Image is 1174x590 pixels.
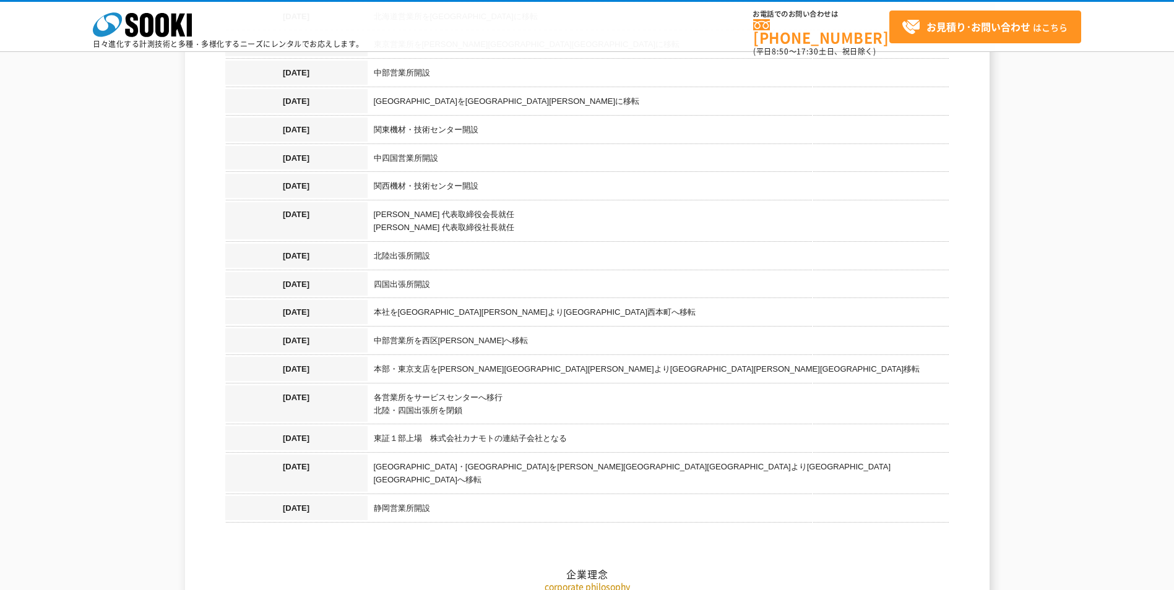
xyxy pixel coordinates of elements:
th: [DATE] [225,300,368,328]
th: [DATE] [225,89,368,118]
td: 中四国営業所開設 [368,146,949,174]
td: 本社を[GEOGRAPHIC_DATA][PERSON_NAME]より[GEOGRAPHIC_DATA]西本町へ移転 [368,300,949,328]
th: [DATE] [225,118,368,146]
p: 日々進化する計測技術と多種・多様化するニーズにレンタルでお応えします。 [93,40,364,48]
th: [DATE] [225,426,368,455]
span: 17:30 [796,46,819,57]
td: 関西機材・技術センター開設 [368,174,949,202]
td: 四国出張所開設 [368,272,949,301]
td: [GEOGRAPHIC_DATA]を[GEOGRAPHIC_DATA][PERSON_NAME]に移転 [368,89,949,118]
a: [PHONE_NUMBER] [753,19,889,45]
span: (平日 ～ 土日、祝日除く) [753,46,876,57]
th: [DATE] [225,496,368,524]
th: [DATE] [225,385,368,427]
td: 本部・東京支店を[PERSON_NAME][GEOGRAPHIC_DATA][PERSON_NAME]より[GEOGRAPHIC_DATA][PERSON_NAME][GEOGRAPHIC_DA... [368,357,949,385]
h2: 企業理念 [225,444,949,581]
td: 中部営業所を西区[PERSON_NAME]へ移転 [368,328,949,357]
a: お見積り･お問い合わせはこちら [889,11,1081,43]
td: 東証１部上場 株式会社カナモトの連結子会社となる [368,426,949,455]
span: お電話でのお問い合わせは [753,11,889,18]
span: はこちら [902,18,1068,36]
th: [DATE] [225,61,368,89]
td: 各営業所をサービスセンターへ移行 北陸・四国出張所を閉鎖 [368,385,949,427]
th: [DATE] [225,357,368,385]
th: [DATE] [225,328,368,357]
th: [DATE] [225,174,368,202]
th: [DATE] [225,244,368,272]
td: 中部営業所開設 [368,61,949,89]
span: 8:50 [772,46,789,57]
th: [DATE] [225,146,368,174]
th: [DATE] [225,202,368,244]
td: 関東機材・技術センター開設 [368,118,949,146]
strong: お見積り･お問い合わせ [926,19,1030,34]
td: 北陸出張所開設 [368,244,949,272]
td: [PERSON_NAME] 代表取締役会長就任 [PERSON_NAME] 代表取締役社長就任 [368,202,949,244]
th: [DATE] [225,272,368,301]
